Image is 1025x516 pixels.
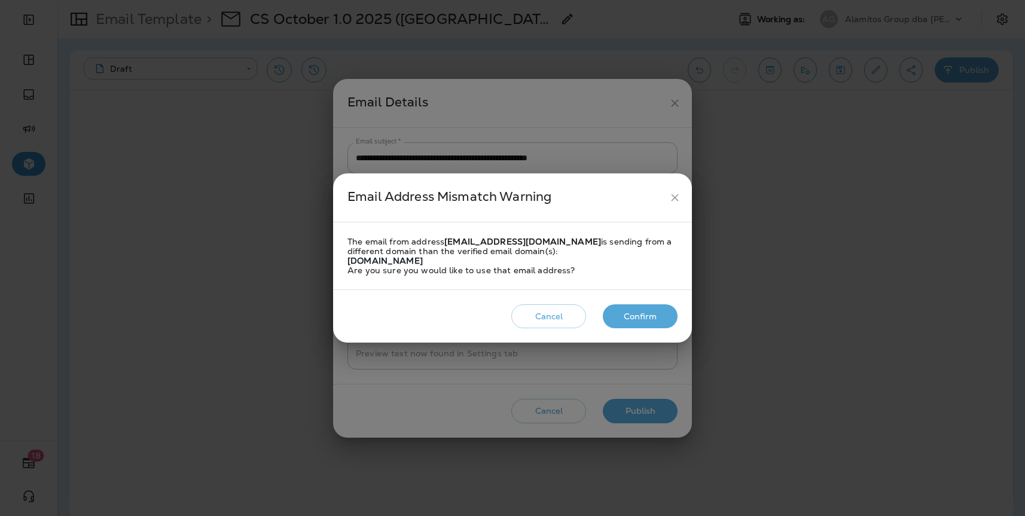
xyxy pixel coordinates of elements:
[347,187,664,209] div: Email Address Mismatch Warning
[347,237,678,275] div: The email from address is sending from a different domain than the verified email domain(s): Are ...
[664,187,686,209] button: close
[347,255,423,266] strong: [DOMAIN_NAME]
[444,236,601,247] strong: [EMAIL_ADDRESS][DOMAIN_NAME]
[603,304,678,329] button: Confirm
[511,304,586,329] button: Cancel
